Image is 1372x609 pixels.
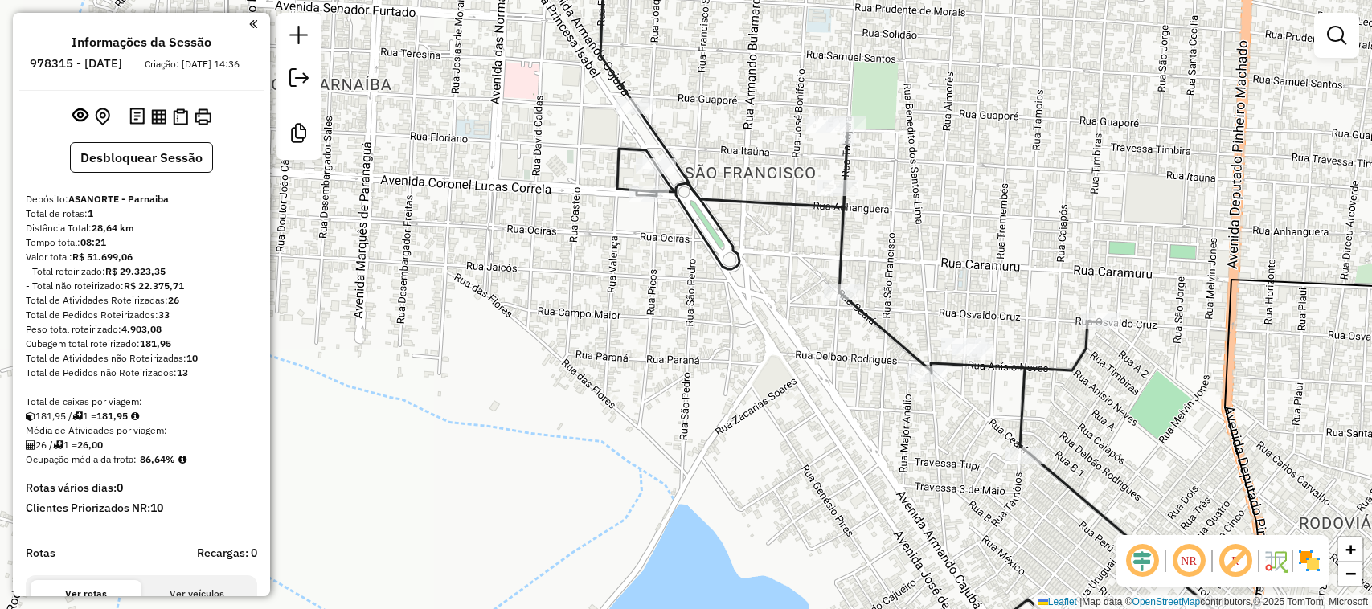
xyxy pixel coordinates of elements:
button: Desbloquear Sessão [70,142,213,173]
h4: Clientes Priorizados NR: [26,501,257,515]
strong: R$ 22.375,71 [124,280,184,292]
div: Distância Total: [26,221,257,235]
strong: 1 [88,207,93,219]
a: Clique aqui para minimizar o painel [249,14,257,33]
button: Visualizar Romaneio [170,105,191,129]
strong: 4.903,08 [121,323,162,335]
strong: 26 [168,294,179,306]
div: 26 / 1 = [26,438,257,452]
a: Criar modelo [283,117,315,153]
em: Média calculada utilizando a maior ocupação (%Peso ou %Cubagem) de cada rota da sessão. Rotas cro... [178,455,186,464]
strong: 181,95 [96,410,128,422]
span: | [1079,596,1082,607]
img: Fluxo de ruas [1263,548,1288,574]
a: Zoom out [1338,562,1362,586]
div: - Total não roteirizado: [26,279,257,293]
a: Leaflet [1038,596,1077,607]
div: Criação: [DATE] 14:36 [138,57,246,72]
strong: 0 [117,480,123,495]
div: Atividade não roteirizada - LAC LANCHES [952,344,993,360]
span: Ocupação média da frota: [26,453,137,465]
strong: R$ 51.699,06 [72,251,133,263]
i: Meta Caixas/viagem: 1,00 Diferença: 180,95 [131,411,139,421]
div: Depósito: [26,192,257,206]
h6: 978315 - [DATE] [30,56,122,71]
img: Exibir/Ocultar setores [1296,548,1322,574]
h4: Informações da Sessão [72,35,211,50]
button: Exibir sessão original [69,104,92,129]
span: − [1345,563,1356,583]
button: Visualizar relatório de Roteirização [148,105,170,127]
span: Ocultar deslocamento [1123,542,1161,580]
button: Ver veículos [141,580,252,607]
div: Valor total: [26,250,257,264]
div: Atividade não roteirizada - LAC LANCHES [941,338,981,354]
strong: 08:21 [80,236,106,248]
strong: ASANORTE - Parnaiba [68,193,169,205]
div: - Total roteirizado: [26,264,257,279]
a: Exibir filtros [1321,19,1353,51]
i: Total de Atividades [26,440,35,450]
h4: Rotas vários dias: [26,481,257,495]
button: Centralizar mapa no depósito ou ponto de apoio [92,104,113,129]
strong: 13 [177,366,188,378]
div: Total de Pedidos não Roteirizados: [26,366,257,380]
strong: 28,64 km [92,222,134,234]
strong: 10 [150,501,163,515]
div: 181,95 / 1 = [26,409,257,423]
div: Total de caixas por viagem: [26,394,257,409]
div: Total de Atividades não Roteirizadas: [26,351,257,366]
strong: 181,95 [140,337,171,349]
div: Cubagem total roteirizado: [26,337,257,351]
button: Imprimir Rotas [191,105,215,129]
a: Exportar sessão [283,62,315,98]
strong: R$ 29.323,35 [105,265,166,277]
button: Ver rotas [31,580,141,607]
strong: 86,64% [140,453,175,465]
h4: Recargas: 0 [197,546,257,560]
div: Map data © contributors,© 2025 TomTom, Microsoft [1034,595,1372,609]
i: Total de rotas [72,411,83,421]
strong: 33 [158,309,170,321]
a: OpenStreetMap [1132,596,1201,607]
strong: 26,00 [77,439,103,451]
div: Média de Atividades por viagem: [26,423,257,438]
span: + [1345,539,1356,559]
strong: 10 [186,352,198,364]
div: Atividade não roteirizada - CABANAS BAR [817,180,858,196]
button: Logs desbloquear sessão [126,104,148,129]
div: Total de Atividades Roteirizadas: [26,293,257,308]
div: Tempo total: [26,235,257,250]
div: Total de Pedidos Roteirizados: [26,308,257,322]
i: Total de rotas [53,440,63,450]
span: Exibir rótulo [1216,542,1255,580]
div: Peso total roteirizado: [26,322,257,337]
div: Total de rotas: [26,206,257,221]
a: Zoom in [1338,537,1362,562]
span: Ocultar NR [1169,542,1208,580]
a: Nova sessão e pesquisa [283,19,315,55]
i: Cubagem total roteirizado [26,411,35,421]
a: Rotas [26,546,55,560]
